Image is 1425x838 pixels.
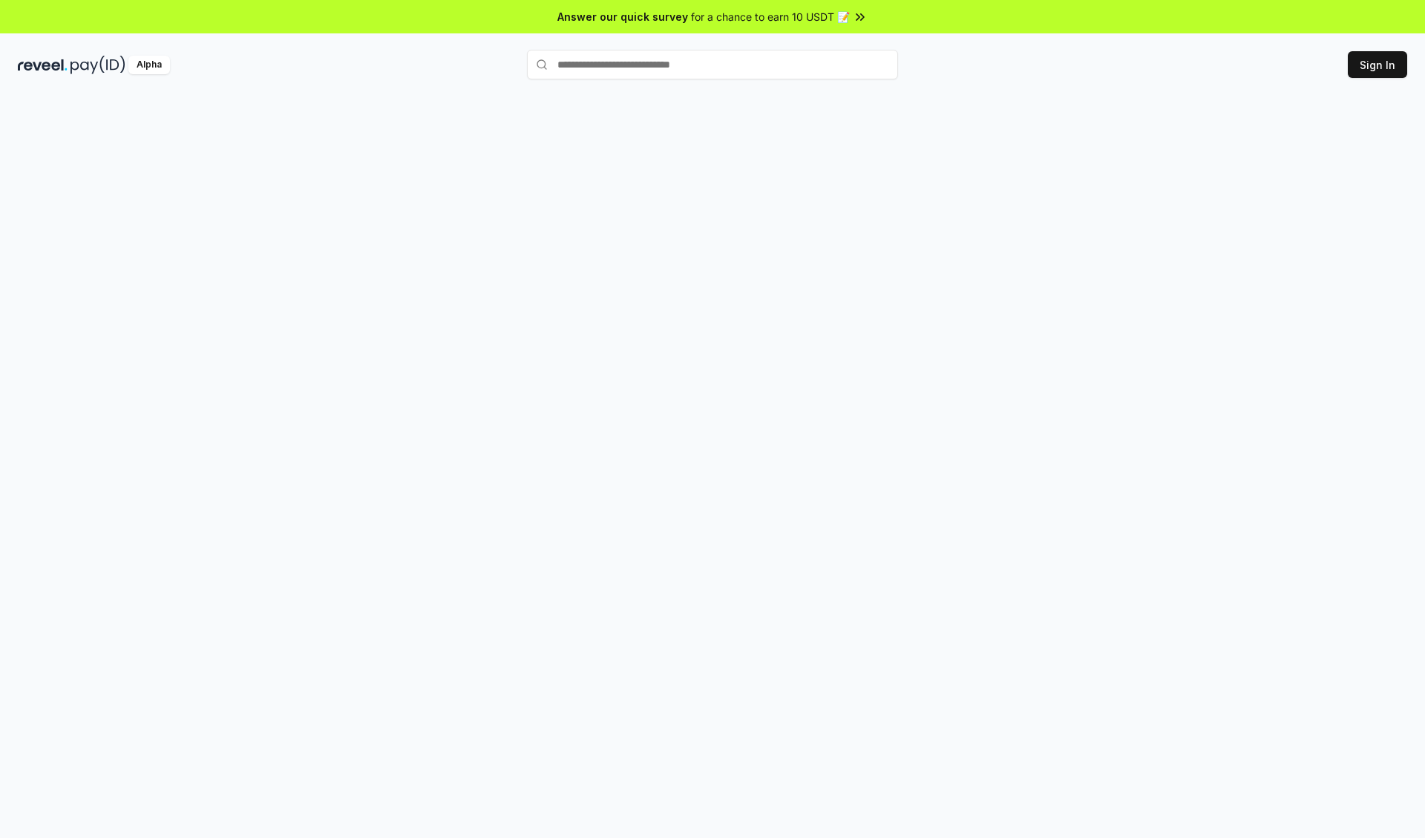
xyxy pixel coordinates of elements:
span: Answer our quick survey [557,9,688,24]
div: Alpha [128,56,170,74]
button: Sign In [1348,51,1407,78]
span: for a chance to earn 10 USDT 📝 [691,9,850,24]
img: pay_id [71,56,125,74]
img: reveel_dark [18,56,68,74]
